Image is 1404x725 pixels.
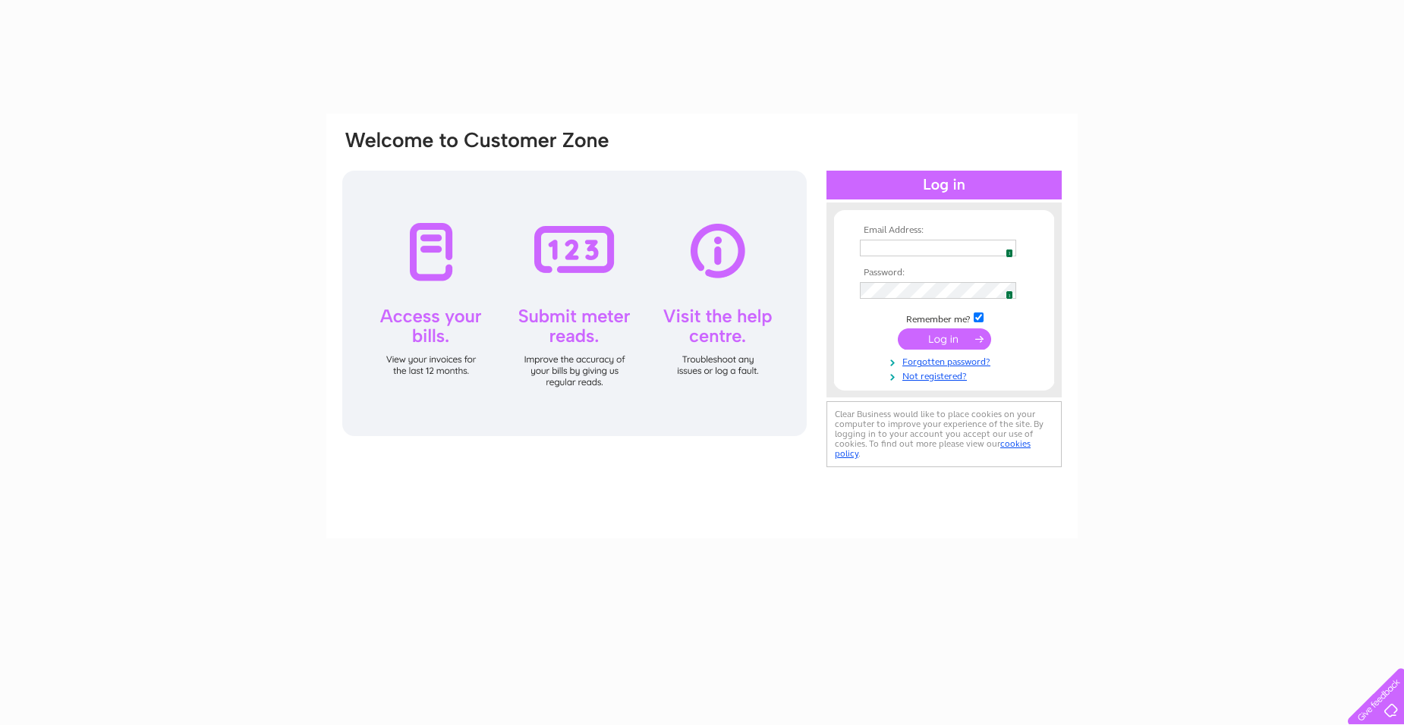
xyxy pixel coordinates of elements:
[826,401,1062,467] div: Clear Business would like to place cookies on your computer to improve your experience of the sit...
[1006,249,1014,258] span: 1
[999,242,1011,254] img: npw-badge-icon.svg
[1006,290,1014,300] span: 1
[860,368,1032,382] a: Not registered?
[835,438,1031,459] a: cookies policy
[856,310,1032,325] td: Remember me?
[860,353,1032,368] a: Forgotten password?
[898,328,991,350] input: Submit
[856,225,1032,236] th: Email Address:
[856,268,1032,278] th: Password:
[999,284,1011,297] img: npw-badge-icon.svg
